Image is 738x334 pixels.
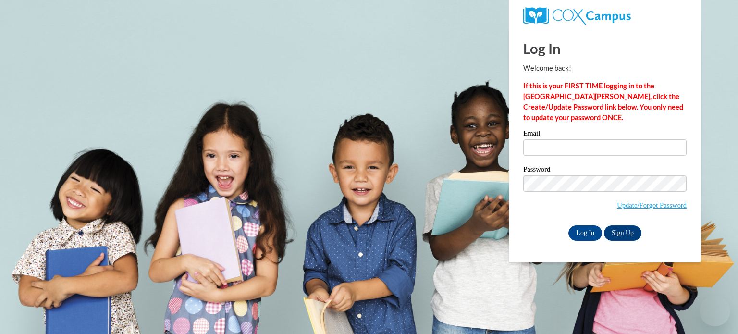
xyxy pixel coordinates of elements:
[523,38,687,58] h1: Log In
[568,225,602,241] input: Log In
[617,201,687,209] a: Update/Forgot Password
[523,63,687,74] p: Welcome back!
[523,7,687,25] a: COX Campus
[604,225,641,241] a: Sign Up
[700,296,730,326] iframe: Button to launch messaging window
[523,7,631,25] img: COX Campus
[523,82,683,122] strong: If this is your FIRST TIME logging in to the [GEOGRAPHIC_DATA][PERSON_NAME], click the Create/Upd...
[523,166,687,175] label: Password
[523,130,687,139] label: Email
